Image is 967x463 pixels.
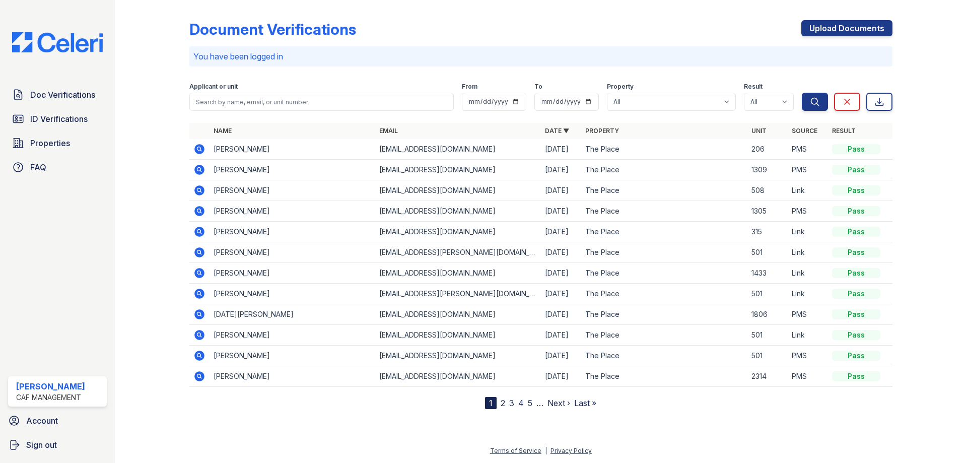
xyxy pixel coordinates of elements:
td: Link [788,284,828,304]
div: Pass [832,185,880,195]
td: PMS [788,201,828,222]
td: [EMAIL_ADDRESS][DOMAIN_NAME] [375,180,541,201]
a: Name [214,127,232,135]
td: [EMAIL_ADDRESS][DOMAIN_NAME] [375,160,541,180]
div: Pass [832,165,880,175]
a: ID Verifications [8,109,107,129]
div: Pass [832,227,880,237]
label: From [462,83,477,91]
td: The Place [581,139,747,160]
td: Link [788,242,828,263]
td: [PERSON_NAME] [210,263,375,284]
a: FAQ [8,157,107,177]
td: [PERSON_NAME] [210,160,375,180]
a: Sign out [4,435,111,455]
td: [EMAIL_ADDRESS][DOMAIN_NAME] [375,304,541,325]
a: 2 [501,398,505,408]
td: 1806 [747,304,788,325]
td: The Place [581,222,747,242]
a: Privacy Policy [550,447,592,454]
td: [PERSON_NAME] [210,222,375,242]
td: [DATE] [541,304,581,325]
td: [DATE] [541,180,581,201]
a: 3 [509,398,514,408]
td: PMS [788,160,828,180]
td: [PERSON_NAME] [210,180,375,201]
td: [EMAIL_ADDRESS][DOMAIN_NAME] [375,263,541,284]
a: 4 [518,398,524,408]
input: Search by name, email, or unit number [189,93,454,111]
div: [PERSON_NAME] [16,380,85,392]
td: 508 [747,180,788,201]
td: The Place [581,325,747,346]
td: The Place [581,242,747,263]
td: [DATE] [541,160,581,180]
td: Link [788,222,828,242]
a: Last » [574,398,596,408]
td: The Place [581,346,747,366]
td: [EMAIL_ADDRESS][DOMAIN_NAME] [375,366,541,387]
div: | [545,447,547,454]
td: [DATE] [541,242,581,263]
div: Pass [832,309,880,319]
a: Source [792,127,817,135]
td: [DATE] [541,139,581,160]
td: [PERSON_NAME] [210,325,375,346]
td: [PERSON_NAME] [210,346,375,366]
td: 501 [747,284,788,304]
a: Account [4,411,111,431]
td: 1305 [747,201,788,222]
td: The Place [581,160,747,180]
div: CAF Management [16,392,85,403]
td: PMS [788,139,828,160]
td: The Place [581,366,747,387]
span: … [536,397,543,409]
td: [DATE] [541,366,581,387]
span: FAQ [30,161,46,173]
a: Property [585,127,619,135]
a: Date ▼ [545,127,569,135]
td: [EMAIL_ADDRESS][DOMAIN_NAME] [375,222,541,242]
td: 1309 [747,160,788,180]
td: Link [788,325,828,346]
td: [DATE] [541,325,581,346]
div: Pass [832,268,880,278]
div: Pass [832,144,880,154]
td: [DATE][PERSON_NAME] [210,304,375,325]
td: The Place [581,263,747,284]
div: Pass [832,289,880,299]
a: Upload Documents [801,20,892,36]
label: Applicant or unit [189,83,238,91]
div: 1 [485,397,497,409]
td: 2314 [747,366,788,387]
td: 501 [747,346,788,366]
td: 206 [747,139,788,160]
td: [PERSON_NAME] [210,366,375,387]
td: PMS [788,366,828,387]
td: [DATE] [541,201,581,222]
label: To [534,83,542,91]
td: Link [788,180,828,201]
td: PMS [788,304,828,325]
a: Terms of Service [490,447,541,454]
span: Properties [30,137,70,149]
td: [DATE] [541,263,581,284]
td: [PERSON_NAME] [210,201,375,222]
td: [EMAIL_ADDRESS][PERSON_NAME][DOMAIN_NAME] [375,242,541,263]
td: [EMAIL_ADDRESS][DOMAIN_NAME] [375,325,541,346]
td: [DATE] [541,346,581,366]
td: PMS [788,346,828,366]
td: [PERSON_NAME] [210,139,375,160]
a: Unit [751,127,767,135]
div: Pass [832,206,880,216]
a: Doc Verifications [8,85,107,105]
span: Sign out [26,439,57,451]
td: The Place [581,304,747,325]
td: [EMAIL_ADDRESS][PERSON_NAME][DOMAIN_NAME] [375,284,541,304]
td: [DATE] [541,284,581,304]
p: You have been logged in [193,50,888,62]
td: [PERSON_NAME] [210,242,375,263]
td: Link [788,263,828,284]
td: The Place [581,201,747,222]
